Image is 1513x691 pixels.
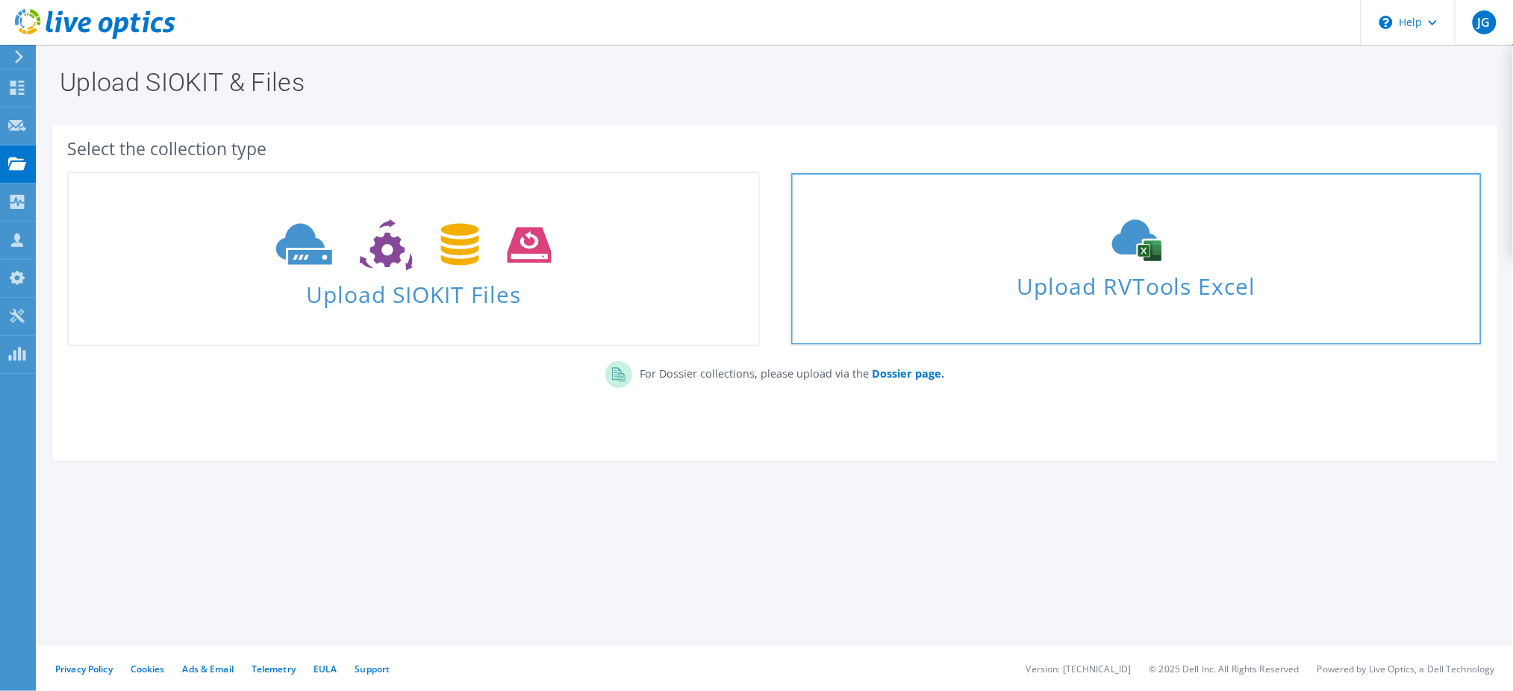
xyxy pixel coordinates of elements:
a: Cookies [131,663,165,675]
p: For Dossier collections, please upload via the [632,361,944,382]
span: Upload RVTools Excel [791,266,1481,298]
a: Telemetry [252,663,296,675]
a: Privacy Policy [55,663,113,675]
li: © 2025 Dell Inc. All Rights Reserved [1149,663,1300,675]
a: Upload SIOKIT Files [67,172,760,346]
b: Dossier page. [872,366,944,381]
li: Version: [TECHNICAL_ID] [1026,663,1132,675]
span: Upload SIOKIT Files [69,274,758,306]
li: Powered by Live Optics, a Dell Technology [1317,663,1495,675]
div: Select the collection type [67,140,1483,157]
a: Upload RVTools Excel [790,172,1482,346]
span: JG [1473,10,1497,34]
svg: \n [1379,16,1393,29]
a: Dossier page. [869,366,944,381]
h1: Upload SIOKIT & Files [60,69,1483,95]
a: Ads & Email [183,663,234,675]
a: Support [355,663,390,675]
a: EULA [313,663,337,675]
